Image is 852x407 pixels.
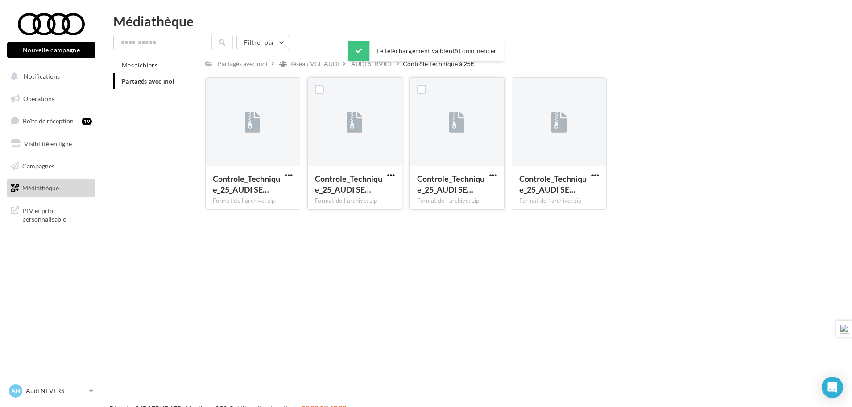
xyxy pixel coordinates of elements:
[11,386,21,395] span: AN
[5,89,97,108] a: Opérations
[5,201,97,227] a: PLV et print personnalisable
[289,59,339,68] div: Réseau VGF AUDI
[5,111,97,130] a: Boîte de réception19
[113,14,841,28] div: Médiathèque
[122,61,157,69] span: Mes fichiers
[24,72,60,80] span: Notifications
[23,117,74,125] span: Boîte de réception
[213,197,293,205] div: Format de l'archive: zip
[822,377,843,398] div: Open Intercom Messenger
[22,205,92,224] span: PLV et print personnalisable
[236,35,289,50] button: Filtrer par
[122,77,174,85] span: Partagés avec moi
[22,162,54,169] span: Campagnes
[5,134,97,153] a: Visibilité en ligne
[5,67,94,86] button: Notifications
[519,174,587,194] span: Controle_Technique_25_AUDI SERVICE_EMAILING
[24,140,72,147] span: Visibilité en ligne
[519,197,599,205] div: Format de l'archive: zip
[417,197,497,205] div: Format de l'archive: zip
[26,386,85,395] p: Audi NEVERS
[315,174,382,194] span: Controle_Technique_25_AUDI SERVICE_CARROUSEL
[22,184,59,192] span: Médiathèque
[218,59,268,68] div: Partagés avec moi
[417,174,484,194] span: Controle_Technique_25_AUDI SERVICE_GMB
[82,118,92,125] div: 19
[7,382,95,399] a: AN Audi NEVERS
[5,157,97,176] a: Campagnes
[315,197,395,205] div: Format de l'archive: zip
[348,41,504,61] div: Le téléchargement va bientôt commencer
[7,42,95,58] button: Nouvelle campagne
[5,179,97,197] a: Médiathèque
[213,174,280,194] span: Controle_Technique_25_AUDI SERVICE_POST_LINK
[23,95,54,102] span: Opérations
